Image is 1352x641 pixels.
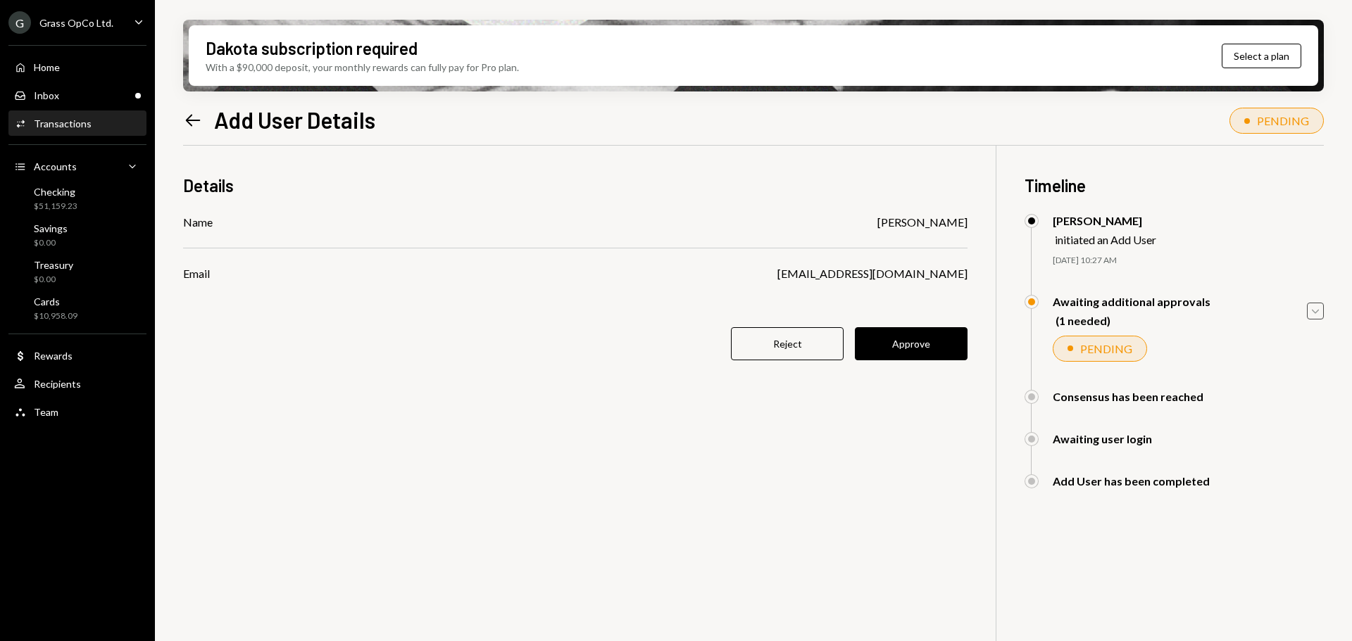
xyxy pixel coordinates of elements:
a: Recipients [8,371,146,396]
div: Recipients [34,378,81,390]
div: Accounts [34,160,77,172]
div: initiated an Add User [1055,233,1156,246]
div: Cards [34,296,77,307]
a: Transactions [8,110,146,136]
div: [DATE] 10:27 AM [1053,255,1324,267]
div: Name [183,214,213,231]
div: [PERSON_NAME] [877,214,968,231]
a: Home [8,54,146,80]
a: Rewards [8,343,146,368]
button: Reject [731,327,844,360]
div: [EMAIL_ADDRESS][DOMAIN_NAME] [777,265,968,282]
a: Checking$51,159.23 [8,182,146,215]
div: Checking [34,186,77,198]
div: Consensus has been reached [1053,390,1203,403]
button: Approve [855,327,968,360]
div: G [8,11,31,34]
div: Add User has been completed [1053,474,1210,488]
div: Inbox [34,89,59,101]
a: Savings$0.00 [8,218,146,252]
h3: Timeline [1025,174,1324,197]
a: Team [8,399,146,424]
div: Team [34,406,58,418]
div: PENDING [1080,342,1132,355]
div: $10,958.09 [34,310,77,322]
div: $0.00 [34,237,68,249]
div: Rewards [34,350,73,362]
div: [PERSON_NAME] [1053,214,1156,227]
div: (1 needed) [1056,314,1210,327]
h3: Details [183,174,234,197]
div: Awaiting user login [1053,432,1152,445]
button: Select a plan [1222,44,1301,68]
div: Dakota subscription required [206,37,418,60]
div: Home [34,61,60,73]
div: Transactions [34,118,92,129]
div: Savings [34,222,68,234]
a: Treasury$0.00 [8,255,146,288]
div: $51,159.23 [34,201,77,212]
h1: Add User Details [214,106,375,134]
div: PENDING [1257,114,1309,127]
div: Grass OpCo Ltd. [39,17,113,29]
div: Treasury [34,259,73,271]
a: Cards$10,958.09 [8,291,146,325]
a: Accounts [8,153,146,179]
div: Email [183,265,210,282]
div: Awaiting additional approvals [1053,295,1210,308]
div: With a $90,000 deposit, your monthly rewards can fully pay for Pro plan. [206,60,519,75]
a: Inbox [8,82,146,108]
div: $0.00 [34,274,73,286]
